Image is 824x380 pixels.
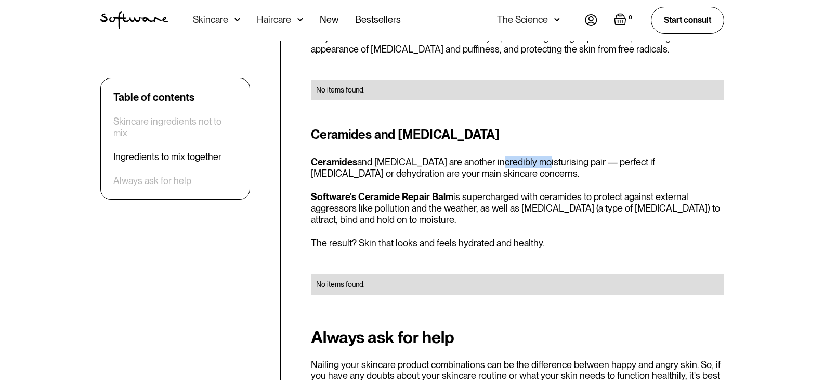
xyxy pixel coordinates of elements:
div: 0 [626,13,634,22]
a: Ceramides [311,156,357,167]
img: arrow down [297,15,303,25]
p: is supercharged with ceramides to protect against external aggressors like pollution and the weat... [311,191,724,225]
a: Always ask for help [113,175,191,187]
a: Open empty cart [614,13,634,28]
h2: Always ask for help [311,328,724,347]
img: arrow down [234,15,240,25]
p: and [MEDICAL_DATA] are another incredibly moisturising pair — perfect if [MEDICAL_DATA] or dehydr... [311,156,724,179]
div: No items found. [316,85,719,95]
div: The Science [497,15,548,25]
h3: Ceramides and [MEDICAL_DATA] [311,125,724,144]
a: Start consult [651,7,724,33]
a: home [100,11,168,29]
img: Software Logo [100,11,168,29]
div: Skincare [193,15,228,25]
img: arrow down [554,15,560,25]
a: Ingredients to mix together [113,151,221,163]
div: No items found. [316,279,719,290]
a: Software's Ceramide Repair Balm [311,191,453,202]
p: It rejuvenates the delicate skin around the eyes, stimulating collagen production, reducing the a... [311,32,724,55]
div: Table of contents [113,91,194,103]
p: The result? Skin that looks and feels hydrated and healthy. [311,238,724,249]
a: Skincare ingredients not to mix [113,116,237,138]
div: Haircare [257,15,291,25]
